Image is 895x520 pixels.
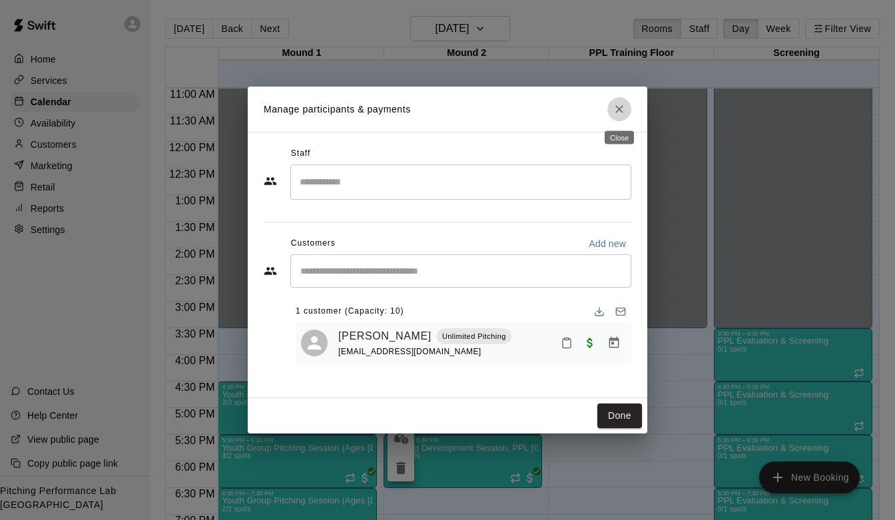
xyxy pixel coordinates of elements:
[610,301,631,322] button: Email participants
[291,233,336,254] span: Customers
[338,328,432,345] a: [PERSON_NAME]
[597,403,642,428] button: Done
[583,233,631,254] button: Add new
[589,301,610,322] button: Download list
[602,331,626,355] button: Manage bookings & payment
[290,254,631,288] div: Start typing to search customers...
[296,301,404,322] span: 1 customer (Capacity: 10)
[605,131,634,144] div: Close
[264,103,411,117] p: Manage participants & payments
[290,164,631,200] div: Search staff
[264,264,277,278] svg: Customers
[291,143,310,164] span: Staff
[607,97,631,121] button: Close
[301,330,328,356] div: Cash Thompson
[578,337,602,348] span: Paid with Credit
[589,237,626,250] p: Add new
[264,174,277,188] svg: Staff
[555,332,578,354] button: Mark attendance
[442,331,506,342] p: Unlimited Pitching
[338,347,481,356] span: [EMAIL_ADDRESS][DOMAIN_NAME]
